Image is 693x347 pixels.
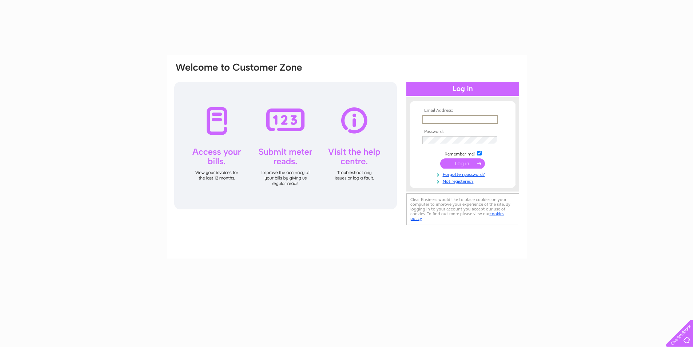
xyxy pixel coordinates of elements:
[422,170,505,177] a: Forgotten password?
[422,177,505,184] a: Not registered?
[421,108,505,113] th: Email Address:
[406,193,519,225] div: Clear Business would like to place cookies on your computer to improve your experience of the sit...
[440,158,485,169] input: Submit
[421,150,505,157] td: Remember me?
[421,129,505,134] th: Password:
[410,211,504,221] a: cookies policy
